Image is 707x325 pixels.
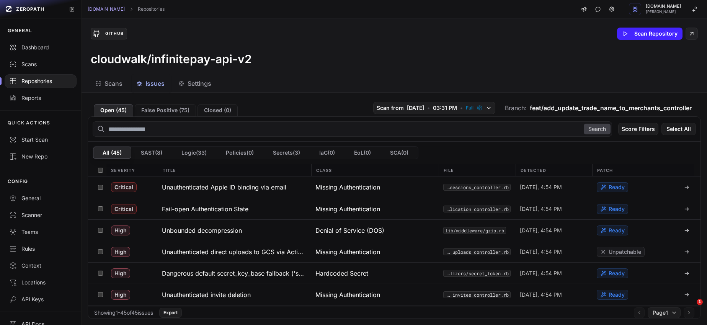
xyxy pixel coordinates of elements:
[9,77,72,85] div: Repositories
[94,309,153,317] div: Showing 1 - 45 of 45 issues
[311,164,439,176] div: Class
[111,182,137,192] span: Critical
[530,103,692,113] span: feat/add_update_trade_name_to_merchants_controller
[433,104,457,112] span: 03:31 PM
[520,291,562,299] span: [DATE], 4:54 PM
[9,194,72,202] div: General
[8,28,32,34] p: GENERAL
[520,248,562,256] span: [DATE], 4:54 PM
[315,247,380,256] span: Missing Authentication
[8,178,28,185] p: CONFIG
[162,269,306,278] h3: Dangerous default secret_key_base fallback ('secret')
[157,263,311,284] button: Dangerous default secret_key_base fallback ('secret')
[111,247,130,257] span: High
[158,164,311,176] div: Title
[162,204,248,214] h3: Fail-open Authentication State
[9,44,72,51] div: Dashboard
[88,284,700,305] div: High Unauthenticated invite deletion Missing Authentication app/controllers/internal/infinitepay/...
[592,164,669,176] div: Patch
[443,227,506,234] code: lib/middleware/gzip.rb
[172,147,216,159] button: Logic(33)
[443,291,511,298] button: app/controllers/internal/infinitepay/access_invites_controller.rb
[9,60,72,68] div: Scans
[460,104,463,112] span: •
[88,241,700,262] div: High Unauthenticated direct uploads to GCS via ActiveStorage Missing Authentication app/controlle...
[135,104,196,116] button: False Positive (75)
[443,248,511,255] button: app/controllers/direct_uploads_controller.rb
[91,52,252,66] h3: cloudwalk/infinitepay-api-v2
[373,102,495,114] button: Scan from [DATE] • 03:31 PM • Full
[310,147,345,159] button: IaC(0)
[157,284,311,305] button: Unauthenticated invite deletion
[157,176,311,198] button: Unauthenticated Apple ID binding via email
[315,226,384,235] span: Denial of Service (DOS)
[520,269,562,277] span: [DATE], 4:54 PM
[443,184,511,191] button: app/controllers/users/sessions_controller.rb
[315,269,368,278] span: Hardcoded Secret
[94,104,133,116] button: Open (45)
[609,205,625,213] span: Ready
[88,219,700,241] div: High Unbounded decompression Denial of Service (DOS) lib/middleware/gzip.rb [DATE], 4:54 PM Ready
[131,147,172,159] button: SAST(8)
[9,211,72,219] div: Scanner
[162,226,242,235] h3: Unbounded decompression
[198,104,238,116] button: Closed (0)
[653,309,668,317] span: Page 1
[162,290,251,299] h3: Unauthenticated invite deletion
[315,290,380,299] span: Missing Authentication
[111,290,130,300] span: High
[443,206,511,212] button: app/controllers/application_controller.rb
[111,225,130,235] span: High
[188,79,211,88] span: Settings
[9,94,72,102] div: Reports
[8,120,51,126] p: QUICK ACTIONS
[88,198,700,219] div: Critical Fail-open Authentication State Missing Authentication app/controllers/application_contro...
[380,147,418,159] button: SCA(0)
[111,268,130,278] span: High
[516,164,592,176] div: Detected
[443,270,511,277] button: config/initializers/secret_token.rb
[661,123,696,135] button: Select All
[617,28,683,40] button: Scan Repository
[697,299,703,305] span: 1
[159,308,182,318] button: Export
[609,227,625,234] span: Ready
[315,204,380,214] span: Missing Authentication
[104,79,122,88] span: Scans
[162,247,306,256] h3: Unauthenticated direct uploads to GCS via ActiveStorage
[646,10,681,14] span: [PERSON_NAME]
[520,227,562,234] span: [DATE], 4:54 PM
[88,176,700,198] div: Critical Unauthenticated Apple ID binding via email Missing Authentication app/controllers/users/...
[93,147,131,159] button: All (45)
[157,198,311,219] button: Fail-open Authentication State
[648,307,681,318] button: Page1
[345,147,380,159] button: EoL(0)
[9,228,72,236] div: Teams
[618,123,658,135] button: Score Filters
[520,205,562,213] span: [DATE], 4:54 PM
[111,204,137,214] span: Critical
[681,299,699,317] iframe: Intercom live chat
[216,147,263,159] button: Policies(0)
[520,183,562,191] span: [DATE], 4:54 PM
[145,79,165,88] span: Issues
[505,103,527,113] span: Branch:
[3,3,63,15] a: ZEROPATH
[646,4,681,8] span: [DOMAIN_NAME]
[609,269,625,277] span: Ready
[88,262,700,284] div: High Dangerous default secret_key_base fallback ('secret') Hardcoded Secret config/initializers/s...
[16,6,44,12] span: ZEROPATH
[102,30,126,37] div: GitHub
[407,104,424,112] span: [DATE]
[584,124,611,134] button: Search
[9,153,72,160] div: New Repo
[9,245,72,253] div: Rules
[315,183,380,192] span: Missing Authentication
[129,7,134,12] svg: chevron right,
[162,183,286,192] h3: Unauthenticated Apple ID binding via email
[9,262,72,269] div: Context
[263,147,310,159] button: Secrets(3)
